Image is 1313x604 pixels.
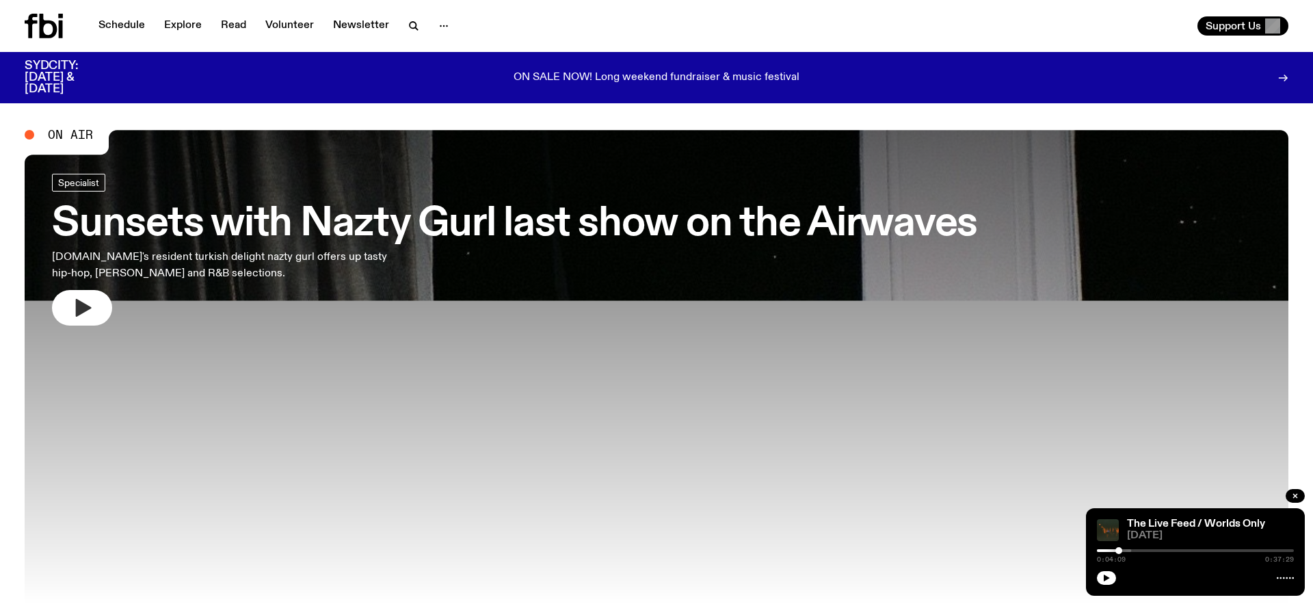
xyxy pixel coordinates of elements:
span: On Air [48,129,93,141]
span: [DATE] [1127,531,1294,541]
button: Support Us [1197,16,1288,36]
span: Specialist [58,177,99,187]
span: 0:04:09 [1097,556,1126,563]
span: Support Us [1206,20,1261,32]
h3: Sunsets with Nazty Gurl last show on the Airwaves [52,205,977,244]
a: Sunsets with Nazty Gurl last show on the Airwaves[DOMAIN_NAME]'s resident turkish delight nazty g... [52,174,977,326]
p: [DOMAIN_NAME]'s resident turkish delight nazty gurl offers up tasty hip-hop, [PERSON_NAME] and R&... [52,249,402,282]
h3: SYDCITY: [DATE] & [DATE] [25,60,112,95]
a: Specialist [52,174,105,192]
a: Volunteer [257,16,322,36]
a: Explore [156,16,210,36]
a: Newsletter [325,16,397,36]
a: Schedule [90,16,153,36]
a: Read [213,16,254,36]
img: A grainy film image of shadowy band figures on stage, with red light behind them [1097,519,1119,541]
p: ON SALE NOW! Long weekend fundraiser & music festival [514,72,799,84]
a: The Live Feed / Worlds Only [1127,518,1265,529]
span: 0:37:29 [1265,556,1294,563]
